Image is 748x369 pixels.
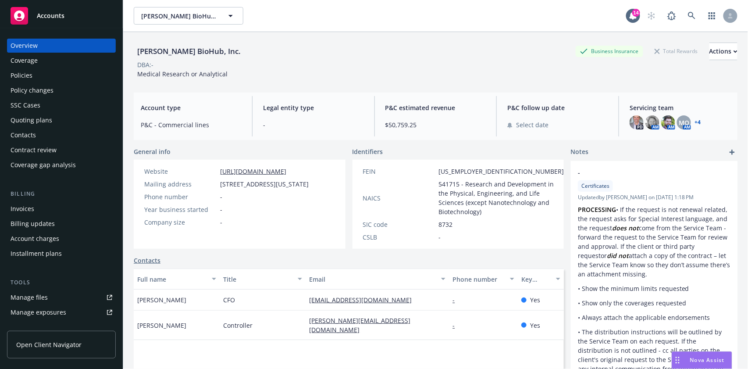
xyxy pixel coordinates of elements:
div: Manage certificates [11,320,68,334]
div: Company size [144,218,217,227]
div: Contacts [11,128,36,142]
span: - [220,205,222,214]
div: NAICS [363,193,435,203]
div: Key contact [521,275,551,284]
span: CFO [223,295,235,305]
a: Manage exposures [7,305,116,319]
span: [PERSON_NAME] [137,295,186,305]
a: Manage files [7,290,116,305]
span: General info [134,147,171,156]
span: Controller [223,321,253,330]
span: - [263,120,364,129]
span: Notes [571,147,589,158]
a: Search [683,7,701,25]
span: - [220,218,222,227]
div: Overview [11,39,38,53]
img: photo [630,115,644,129]
a: [URL][DOMAIN_NAME] [220,167,286,176]
span: 8732 [439,220,453,229]
span: Account type [141,103,242,112]
span: Select date [516,120,549,129]
span: Servicing team [630,103,730,112]
div: [PERSON_NAME] BioHub, Inc. [134,46,244,57]
div: Policy changes [11,83,53,97]
div: Quoting plans [11,113,52,127]
span: - [439,233,441,242]
a: Start snowing [643,7,660,25]
div: Coverage [11,54,38,68]
div: Business Insurance [576,46,643,57]
button: Email [306,269,449,290]
div: Title [223,275,292,284]
span: Medical Research or Analytical [137,70,228,78]
a: SSC Cases [7,98,116,112]
div: Policies [11,68,32,82]
span: [STREET_ADDRESS][US_STATE] [220,179,309,189]
span: $50,759.25 [385,120,486,129]
span: MQ [679,118,689,127]
span: Accounts [37,12,64,19]
a: Contract review [7,143,116,157]
a: Invoices [7,202,116,216]
em: does not [612,224,639,232]
div: Phone number [452,275,505,284]
div: DBA: - [137,60,153,69]
span: Legal entity type [263,103,364,112]
a: Quoting plans [7,113,116,127]
div: Website [144,167,217,176]
p: • Always attach the applicable endorsements [578,313,730,322]
span: - [220,192,222,201]
div: Billing [7,190,116,198]
div: Email [309,275,436,284]
div: Total Rewards [650,46,702,57]
div: Coverage gap analysis [11,158,76,172]
span: [PERSON_NAME] BioHub, Inc. [141,11,217,21]
a: Coverage [7,54,116,68]
a: Contacts [7,128,116,142]
span: Updated by [PERSON_NAME] on [DATE] 1:18 PM [578,193,730,201]
a: add [727,147,737,158]
a: Report a Bug [663,7,680,25]
div: SSC Cases [11,98,40,112]
strong: PROCESSING [578,205,616,214]
button: Title [220,269,306,290]
a: +4 [695,120,701,125]
div: Drag to move [672,352,683,369]
a: - [452,296,462,304]
a: Accounts [7,4,116,28]
div: 14 [632,9,640,17]
a: Coverage gap analysis [7,158,116,172]
p: • Show the minimum limits requested [578,284,730,293]
span: [PERSON_NAME] [137,321,186,330]
span: Identifiers [353,147,383,156]
a: Policy changes [7,83,116,97]
div: Invoices [11,202,34,216]
div: Tools [7,278,116,287]
span: P&C follow up date [507,103,608,112]
span: Nova Assist [690,356,725,364]
a: Switch app [703,7,721,25]
a: - [452,321,462,330]
a: [EMAIL_ADDRESS][DOMAIN_NAME] [309,296,419,304]
button: Actions [709,43,737,60]
div: Billing updates [11,217,55,231]
a: [PERSON_NAME][EMAIL_ADDRESS][DOMAIN_NAME] [309,316,410,334]
span: Yes [530,321,540,330]
span: Certificates [581,182,609,190]
div: CSLB [363,233,435,242]
a: Manage certificates [7,320,116,334]
div: Contract review [11,143,57,157]
p: • Show only the coverages requested [578,298,730,308]
a: Policies [7,68,116,82]
a: Billing updates [7,217,116,231]
div: Account charges [11,232,59,246]
div: Mailing address [144,179,217,189]
span: P&C - Commercial lines [141,120,242,129]
span: Yes [530,295,540,305]
button: Phone number [449,269,518,290]
a: Overview [7,39,116,53]
div: Phone number [144,192,217,201]
a: Account charges [7,232,116,246]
